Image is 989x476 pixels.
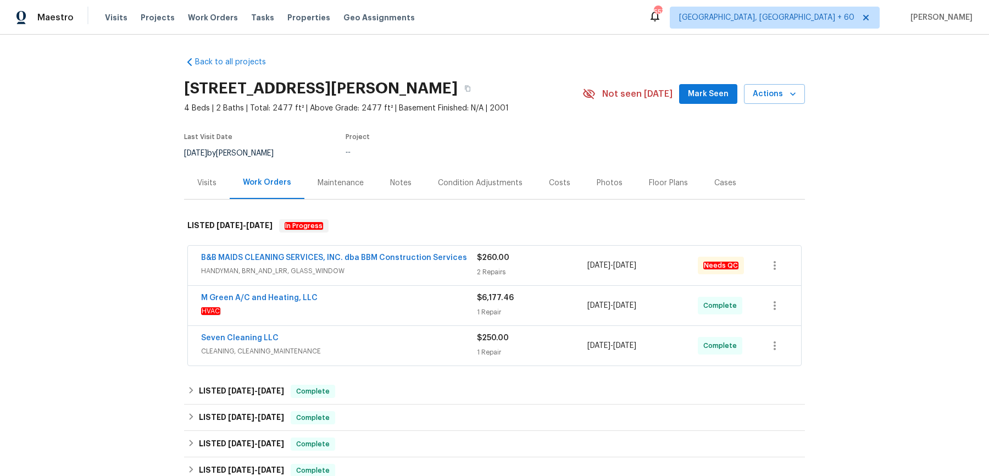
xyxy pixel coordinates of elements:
span: - [587,300,636,311]
span: Mark Seen [688,87,729,101]
span: Visits [105,12,127,23]
span: - [228,440,284,447]
div: ... [346,147,557,154]
button: Mark Seen [679,84,737,104]
span: [DATE] [587,342,610,350]
div: by [PERSON_NAME] [184,147,287,160]
div: LISTED [DATE]-[DATE]Complete [184,431,805,457]
span: [GEOGRAPHIC_DATA], [GEOGRAPHIC_DATA] + 60 [679,12,854,23]
h6: LISTED [199,438,284,451]
span: Last Visit Date [184,134,232,140]
span: Actions [753,87,796,101]
span: - [228,387,284,395]
span: - [228,466,284,474]
h6: LISTED [199,385,284,398]
span: [DATE] [228,466,254,474]
button: Copy Address [458,79,477,98]
span: [DATE] [184,150,207,157]
span: Maestro [37,12,74,23]
div: 1 Repair [477,307,587,318]
span: Project [346,134,370,140]
div: 1 Repair [477,347,587,358]
span: [DATE] [228,387,254,395]
span: [DATE] [587,262,610,269]
a: Seven Cleaning LLC [201,334,279,342]
div: 557 [654,7,662,18]
span: [DATE] [228,413,254,421]
span: [DATE] [258,440,284,447]
span: Complete [703,300,741,311]
span: [PERSON_NAME] [906,12,973,23]
span: Complete [292,439,334,450]
span: [DATE] [258,466,284,474]
span: Work Orders [188,12,238,23]
span: Complete [292,465,334,476]
div: Maintenance [318,178,364,189]
span: [DATE] [258,413,284,421]
div: LISTED [DATE]-[DATE]Complete [184,378,805,405]
span: [DATE] [613,342,636,350]
button: Actions [744,84,805,104]
div: 2 Repairs [477,267,587,278]
div: LISTED [DATE]-[DATE]In Progress [184,208,805,243]
div: Condition Adjustments [438,178,523,189]
span: - [216,222,273,229]
h2: [STREET_ADDRESS][PERSON_NAME] [184,83,458,94]
div: Work Orders [243,177,291,188]
span: [DATE] [216,222,243,229]
span: [DATE] [228,440,254,447]
a: Back to all projects [184,57,290,68]
span: Geo Assignments [343,12,415,23]
div: LISTED [DATE]-[DATE]Complete [184,405,805,431]
span: HANDYMAN, BRN_AND_LRR, GLASS_WINDOW [201,265,477,276]
span: 4 Beds | 2 Baths | Total: 2477 ft² | Above Grade: 2477 ft² | Basement Finished: N/A | 2001 [184,103,582,114]
div: Photos [597,178,623,189]
span: [DATE] [613,302,636,309]
div: Costs [549,178,570,189]
span: $6,177.46 [477,294,514,302]
em: HVAC [201,307,220,315]
span: Complete [292,386,334,397]
span: Projects [141,12,175,23]
span: - [587,260,636,271]
h6: LISTED [187,219,273,233]
span: - [587,340,636,351]
span: Complete [292,412,334,423]
span: Tasks [251,14,274,21]
h6: LISTED [199,411,284,424]
a: M Green A/C and Heating, LLC [201,294,318,302]
span: CLEANING, CLEANING_MAINTENANCE [201,346,477,357]
div: Floor Plans [649,178,688,189]
span: Properties [287,12,330,23]
span: $250.00 [477,334,509,342]
div: Visits [197,178,216,189]
div: Cases [714,178,736,189]
span: [DATE] [258,387,284,395]
span: Complete [703,340,741,351]
em: Needs QC [703,262,738,269]
span: [DATE] [246,222,273,229]
a: B&B MAIDS CLEANING SERVICES, INC. dba BBM Construction Services [201,254,467,262]
span: $260.00 [477,254,509,262]
span: [DATE] [613,262,636,269]
span: [DATE] [587,302,610,309]
span: - [228,413,284,421]
div: Notes [390,178,412,189]
em: In Progress [285,222,323,230]
span: Not seen [DATE] [602,88,673,99]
